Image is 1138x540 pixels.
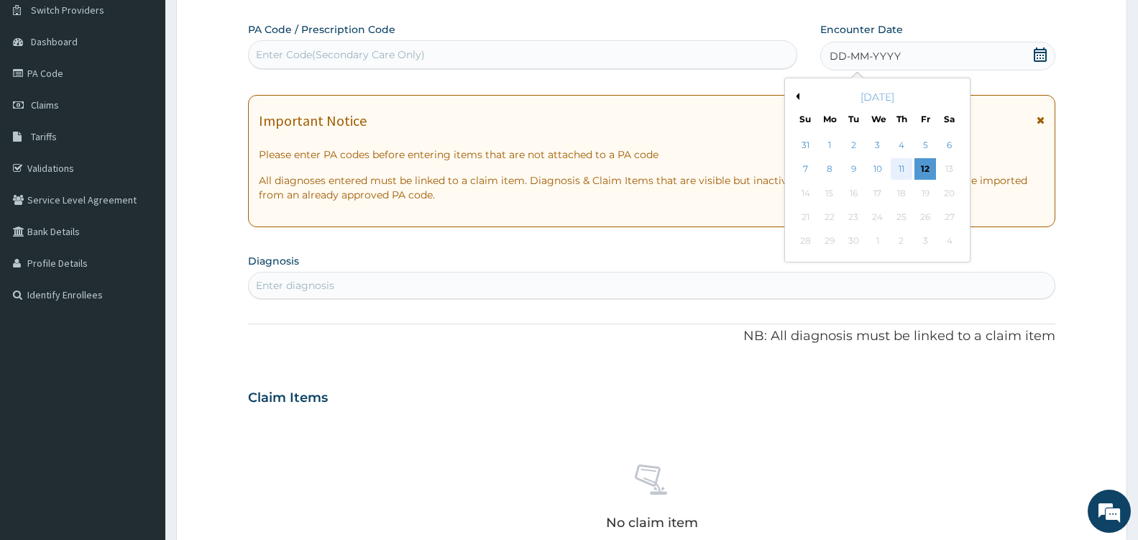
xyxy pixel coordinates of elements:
div: Choose Friday, September 12th, 2025 [914,159,936,180]
div: Not available Sunday, September 28th, 2025 [794,231,816,252]
div: Not available Thursday, September 25th, 2025 [891,206,912,228]
div: Tu [847,113,859,125]
div: Sa [943,113,955,125]
span: Claims [31,99,59,111]
img: d_794563401_company_1708531726252_794563401 [27,72,58,108]
div: Not available Wednesday, September 17th, 2025 [866,183,888,204]
p: All diagnoses entered must be linked to a claim item. Diagnosis & Claim Items that are visible bu... [259,173,1045,202]
div: Not available Thursday, September 18th, 2025 [891,183,912,204]
p: NB: All diagnosis must be linked to a claim item [248,327,1055,346]
div: Not available Saturday, October 4th, 2025 [938,231,960,252]
div: Chat with us now [75,81,242,99]
div: Not available Monday, September 22nd, 2025 [819,206,840,228]
div: Not available Tuesday, September 30th, 2025 [843,231,864,252]
span: We're online! [83,181,198,326]
div: Choose Saturday, September 6th, 2025 [938,134,960,156]
div: Not available Wednesday, October 1st, 2025 [866,231,888,252]
h3: Claim Items [248,390,328,406]
div: Th [895,113,907,125]
div: Not available Wednesday, September 24th, 2025 [866,206,888,228]
div: Fr [919,113,932,125]
div: Choose Wednesday, September 3rd, 2025 [866,134,888,156]
div: Not available Saturday, September 13th, 2025 [938,159,960,180]
div: Enter diagnosis [256,278,334,293]
div: Not available Sunday, September 21st, 2025 [794,206,816,228]
div: Choose Friday, September 5th, 2025 [914,134,936,156]
div: Choose Monday, September 1st, 2025 [819,134,840,156]
div: Choose Sunday, August 31st, 2025 [794,134,816,156]
p: Please enter PA codes before entering items that are not attached to a PA code [259,147,1045,162]
div: Not available Friday, September 26th, 2025 [914,206,936,228]
span: Dashboard [31,35,78,48]
div: Not available Monday, September 15th, 2025 [819,183,840,204]
div: Not available Tuesday, September 23rd, 2025 [843,206,864,228]
div: Mo [823,113,835,125]
div: Choose Tuesday, September 9th, 2025 [843,159,864,180]
p: No claim item [606,516,698,530]
div: Choose Thursday, September 4th, 2025 [891,134,912,156]
div: Choose Wednesday, September 10th, 2025 [866,159,888,180]
div: Not available Tuesday, September 16th, 2025 [843,183,864,204]
span: Tariffs [31,130,57,143]
div: Not available Friday, September 19th, 2025 [914,183,936,204]
label: Encounter Date [820,22,903,37]
div: Su [799,113,811,125]
h1: Important Notice [259,113,367,129]
div: Minimize live chat window [236,7,270,42]
div: Choose Tuesday, September 2nd, 2025 [843,134,864,156]
textarea: Type your message and hit 'Enter' [7,393,274,443]
div: Choose Monday, September 8th, 2025 [819,159,840,180]
div: We [871,113,884,125]
div: Not available Monday, September 29th, 2025 [819,231,840,252]
div: Choose Thursday, September 11th, 2025 [891,159,912,180]
div: [DATE] [791,90,964,104]
div: Not available Saturday, September 27th, 2025 [938,206,960,228]
div: Not available Sunday, September 14th, 2025 [794,183,816,204]
div: Enter Code(Secondary Care Only) [256,47,425,62]
div: Choose Sunday, September 7th, 2025 [794,159,816,180]
div: Not available Thursday, October 2nd, 2025 [891,231,912,252]
label: Diagnosis [248,254,299,268]
div: Not available Saturday, September 20th, 2025 [938,183,960,204]
div: Not available Friday, October 3rd, 2025 [914,231,936,252]
div: month 2025-09 [794,134,961,254]
button: Previous Month [792,93,799,100]
label: PA Code / Prescription Code [248,22,395,37]
span: Switch Providers [31,4,104,17]
span: DD-MM-YYYY [830,49,901,63]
